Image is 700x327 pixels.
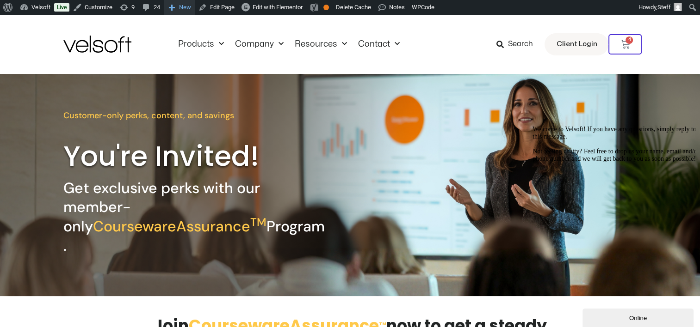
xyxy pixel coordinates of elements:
[353,39,405,49] a: ContactMenu Toggle
[289,39,353,49] a: ResourcesMenu Toggle
[63,138,387,174] h2: You're Invited!
[173,39,229,49] a: ProductsMenu Toggle
[545,33,608,55] a: Client Login
[63,109,268,122] p: Customer-only perks, content, and savings
[608,34,642,54] a: 4
[250,215,266,229] sup: TM
[63,178,325,255] span: Get exclusive perks with our member-only Program.
[379,321,386,327] span: TM
[63,36,131,53] img: Velsoft Training Materials
[626,36,633,44] span: 4
[93,217,266,236] span: CoursewareAssurance
[253,4,303,11] span: Edit with Elementor
[657,4,671,11] span: Steff
[54,3,69,12] a: Live
[582,307,695,327] iframe: chat widget
[4,4,170,41] div: Welcome to Velsoft! If you have any questions, simply reply to this message.Not feeling chatty? F...
[508,38,533,50] span: Search
[229,39,289,49] a: CompanyMenu Toggle
[323,5,329,10] div: OK
[529,122,695,304] iframe: chat widget
[4,4,170,40] span: Welcome to Velsoft! If you have any questions, simply reply to this message. Not feeling chatty? ...
[173,39,405,49] nav: Menu
[556,38,597,50] span: Client Login
[496,36,539,52] a: Search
